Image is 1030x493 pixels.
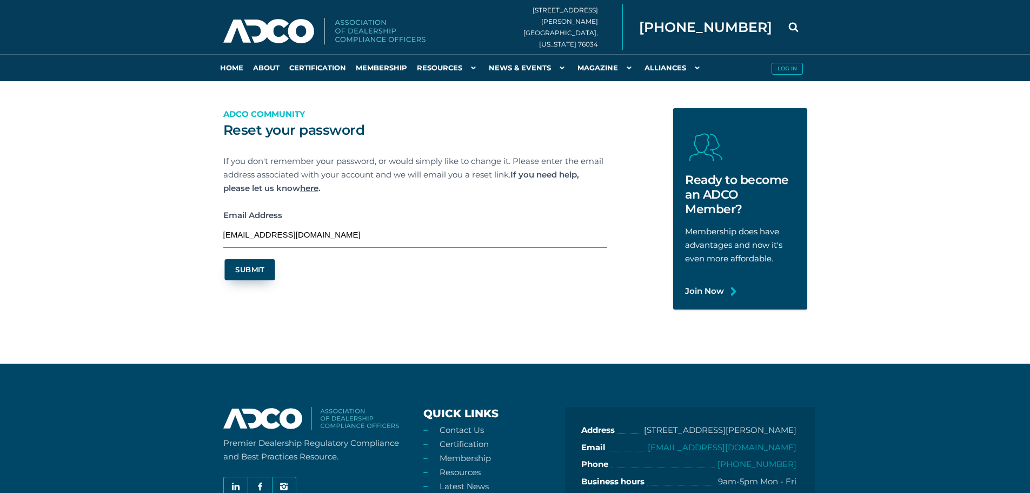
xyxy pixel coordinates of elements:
p: Premier Dealership Regulatory Compliance and Best Practices Resource. [223,436,407,463]
a: Certification [440,439,489,449]
span: [PHONE_NUMBER] [639,21,772,34]
h2: Reset your password [223,122,607,138]
button: Log in [772,63,803,75]
a: Join Now [685,284,724,298]
a: Magazine [573,54,640,81]
button: Submit [224,259,275,280]
p: ADCO Community [223,107,607,121]
b: Email [581,441,606,455]
p: 9am-5pm Mon - Fri [718,475,796,489]
b: Address [581,423,615,438]
a: [PHONE_NUMBER] [717,459,796,469]
p: [STREET_ADDRESS][PERSON_NAME] [644,423,796,438]
b: Phone [581,457,608,472]
a: Certification [284,54,351,81]
a: Home [215,54,248,81]
h2: Ready to become an ADCO Member? [685,173,795,216]
img: Association of Dealership Compliance Officers logo [223,18,426,45]
div: [STREET_ADDRESS][PERSON_NAME] [GEOGRAPHIC_DATA], [US_STATE] 76034 [523,4,623,50]
p: Membership does have advantages and now it's even more affordable. [685,225,795,265]
a: About [248,54,284,81]
a: News & Events [484,54,573,81]
label: Email Address [223,208,607,222]
h3: Quick Links [423,407,557,420]
a: Membership [440,453,491,463]
a: Alliances [640,54,708,81]
a: Resources [440,467,481,477]
b: Business hours [581,475,644,489]
a: Log in [767,54,807,81]
a: Membership [351,54,412,81]
a: here [300,183,318,193]
p: If you don't remember your password, or would simply like to change it. Please enter the email ad... [223,154,607,195]
a: Latest News [440,481,489,491]
a: Resources [412,54,484,81]
a: Contact Us [440,425,484,435]
img: association-of-dealership-compliance-officers-logo2023.svg [223,407,399,430]
a: [EMAIL_ADDRESS][DOMAIN_NAME] [648,442,796,452]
